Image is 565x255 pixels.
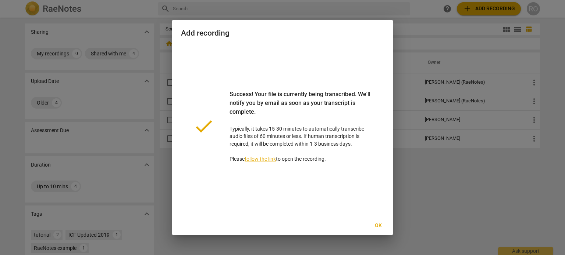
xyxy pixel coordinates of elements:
div: Success! Your file is currently being transcribed. We'll notify you by email as soon as your tran... [230,90,372,125]
a: follow the link [245,156,276,162]
span: Ok [372,222,384,229]
span: done [193,115,215,137]
p: Typically, it takes 15-30 minutes to automatically transcribe audio files of 60 minutes or less. ... [230,90,372,163]
h2: Add recording [181,29,384,38]
button: Ok [366,219,390,232]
